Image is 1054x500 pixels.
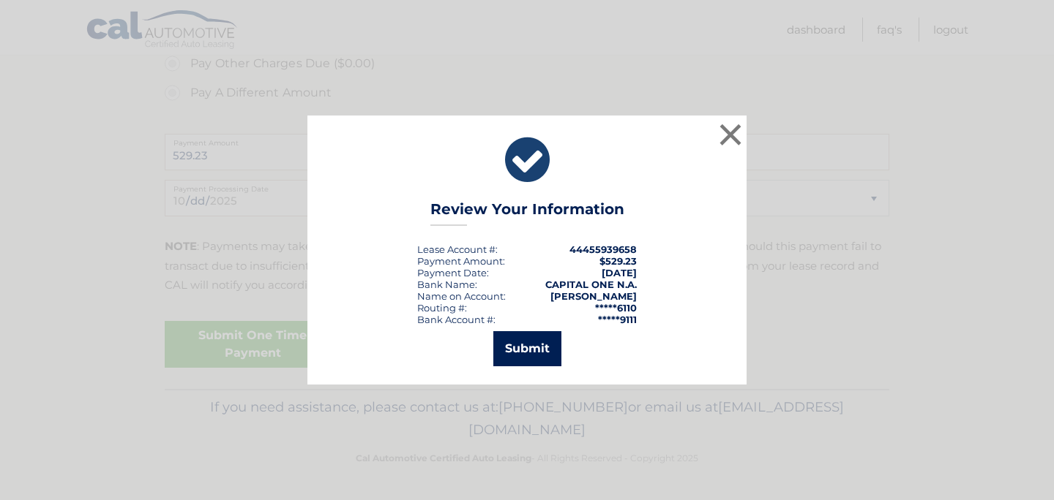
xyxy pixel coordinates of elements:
[569,243,637,255] strong: 44455939658
[417,267,487,279] span: Payment Date
[599,255,637,267] span: $529.23
[550,290,637,302] strong: [PERSON_NAME]
[417,290,506,302] div: Name on Account:
[417,279,477,290] div: Bank Name:
[417,255,505,267] div: Payment Amount:
[602,267,637,279] span: [DATE]
[417,267,489,279] div: :
[493,331,561,366] button: Submit
[545,279,637,290] strong: CAPITAL ONE N.A.
[716,120,745,149] button: ×
[430,200,624,226] h3: Review Your Information
[417,302,467,314] div: Routing #:
[417,243,498,255] div: Lease Account #:
[417,314,496,325] div: Bank Account #:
